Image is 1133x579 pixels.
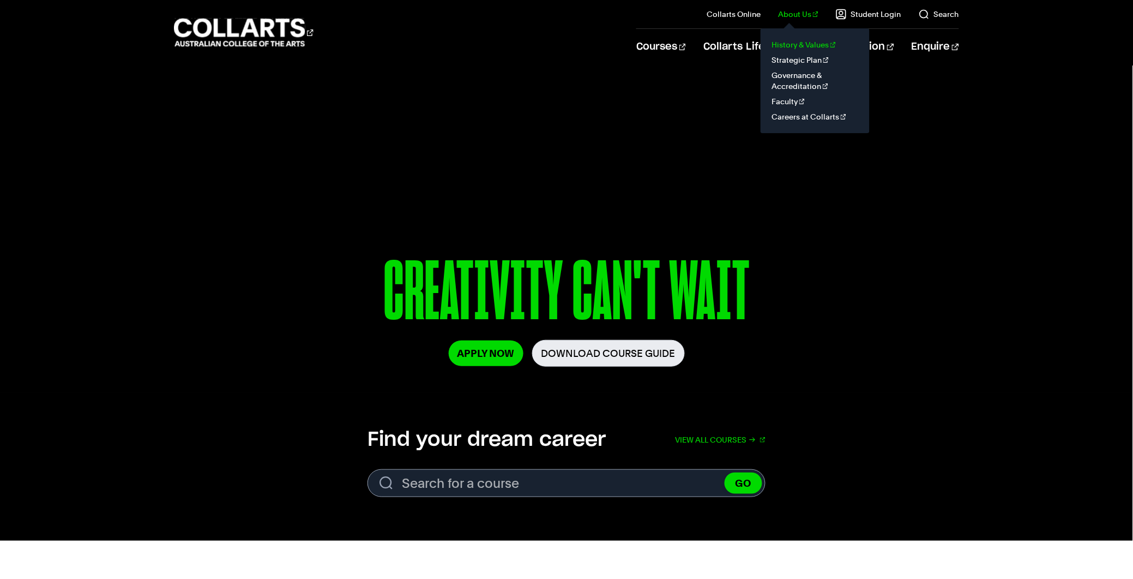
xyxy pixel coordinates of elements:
[703,29,774,65] a: Collarts Life
[367,469,766,497] input: Search for a course
[769,68,861,94] a: Governance & Accreditation
[367,428,606,452] h2: Find your dream career
[912,29,959,65] a: Enquire
[769,52,861,68] a: Strategic Plan
[532,340,685,367] a: Download Course Guide
[836,9,901,20] a: Student Login
[769,37,861,52] a: History & Values
[769,109,861,124] a: Careers at Collarts
[636,29,686,65] a: Courses
[919,9,959,20] a: Search
[449,341,523,366] a: Apply Now
[769,94,861,109] a: Faculty
[367,469,766,497] form: Search
[725,473,762,494] button: GO
[707,9,761,20] a: Collarts Online
[675,428,766,452] a: View all courses
[778,9,818,20] a: About Us
[270,250,863,340] p: CREATIVITY CAN'T WAIT
[174,17,314,48] div: Go to homepage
